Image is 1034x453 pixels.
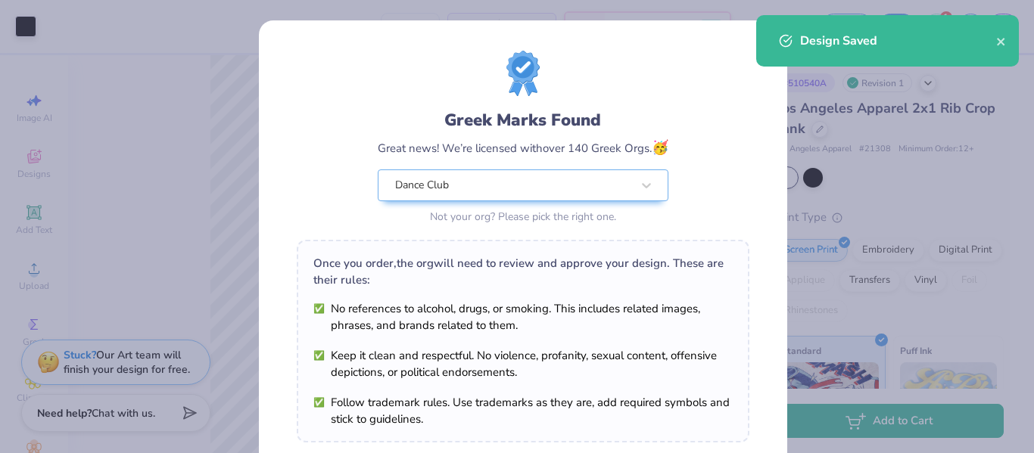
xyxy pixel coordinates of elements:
img: license-marks-badge.png [506,51,540,96]
div: Design Saved [800,32,996,50]
div: Great news! We’re licensed with over 140 Greek Orgs. [378,138,668,158]
li: Follow trademark rules. Use trademarks as they are, add required symbols and stick to guidelines. [313,394,733,427]
span: 🥳 [652,138,668,157]
div: Not your org? Please pick the right one. [378,209,668,225]
li: No references to alcohol, drugs, or smoking. This includes related images, phrases, and brands re... [313,300,733,334]
div: Greek Marks Found [378,108,668,132]
button: close [996,32,1007,50]
div: Once you order, the org will need to review and approve your design. These are their rules: [313,255,733,288]
li: Keep it clean and respectful. No violence, profanity, sexual content, offensive depictions, or po... [313,347,733,380]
